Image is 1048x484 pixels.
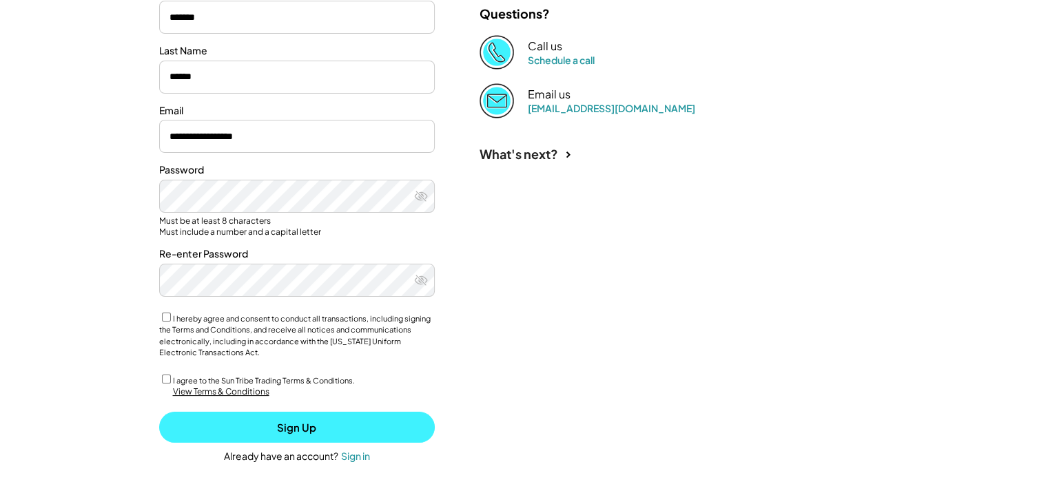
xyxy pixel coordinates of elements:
div: View Terms & Conditions [173,386,269,398]
div: Already have an account? [224,450,338,463]
div: Sign in [341,450,370,462]
a: Schedule a call [528,54,595,66]
div: Questions? [480,6,550,21]
div: Email us [528,87,571,102]
div: Re-enter Password [159,247,435,261]
img: Email%202%403x.png [480,83,514,118]
img: Phone%20copy%403x.png [480,35,514,70]
div: What's next? [480,146,558,162]
div: Password [159,163,435,177]
label: I agree to the Sun Tribe Trading Terms & Conditions. [173,376,355,385]
a: [EMAIL_ADDRESS][DOMAIN_NAME] [528,102,695,114]
label: I hereby agree and consent to conduct all transactions, including signing the Terms and Condition... [159,314,431,357]
div: Last Name [159,44,435,58]
div: Email [159,104,435,118]
div: Call us [528,39,562,54]
button: Sign Up [159,412,435,443]
div: Must be at least 8 characters Must include a number and a capital letter [159,215,435,237]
